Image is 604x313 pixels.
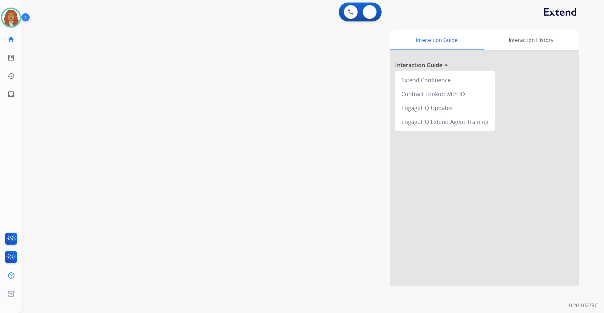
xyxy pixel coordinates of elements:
[398,115,492,129] div: EngageHQ Extend Agent Training
[7,90,15,98] mat-icon: inbox
[390,30,483,50] div: Interaction Guide
[569,302,598,309] p: 0.20.1027RC
[7,54,15,61] mat-icon: list_alt
[7,36,15,43] mat-icon: home
[2,9,20,26] img: avatar
[483,30,579,50] div: Interaction History
[398,101,492,115] div: EngageHQ Updates
[7,72,15,80] mat-icon: history
[398,73,492,87] div: Extend Confluence
[398,87,492,101] div: Contract Lookup with ID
